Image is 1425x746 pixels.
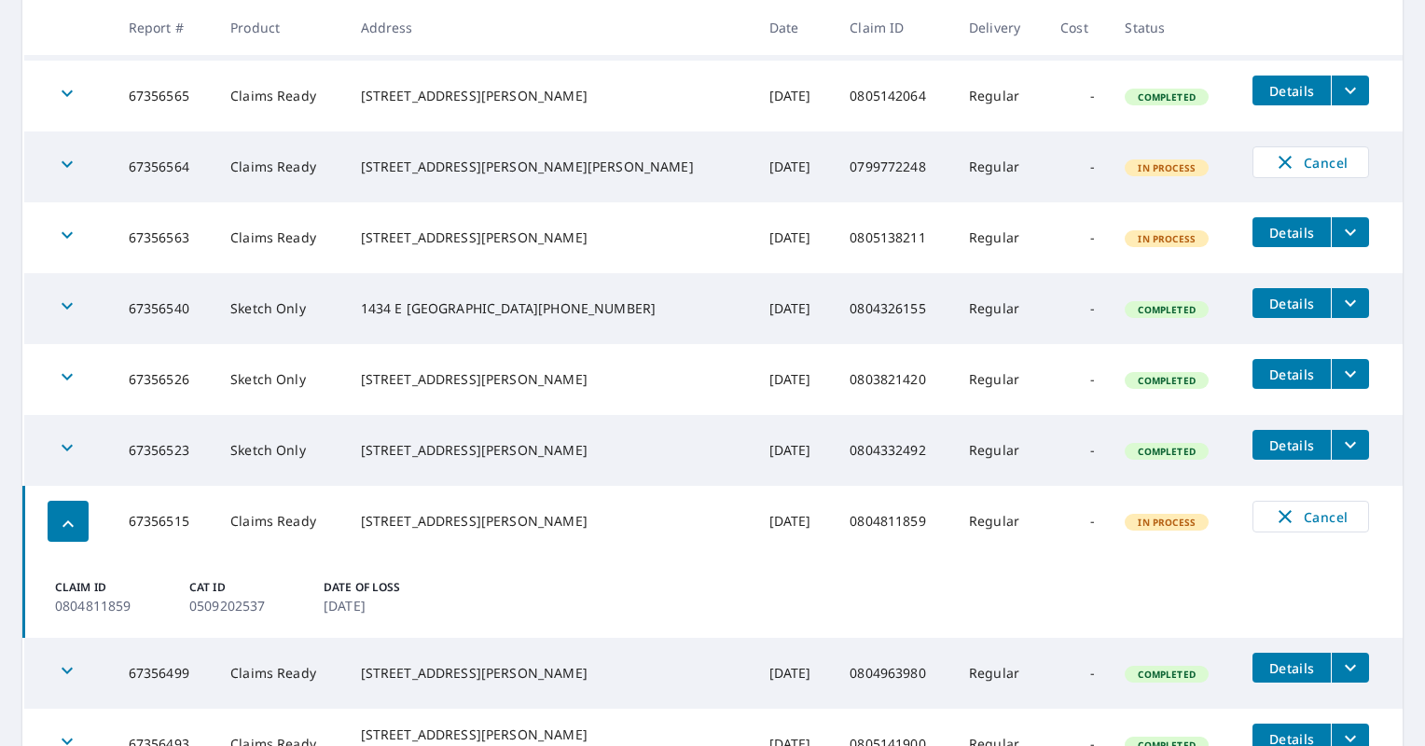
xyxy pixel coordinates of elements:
td: 67356563 [114,202,215,273]
span: Details [1264,436,1320,454]
span: Cancel [1272,151,1349,173]
div: [STREET_ADDRESS][PERSON_NAME] [361,441,740,460]
button: detailsBtn-67356526 [1252,359,1331,389]
span: Details [1264,82,1320,100]
button: filesDropdownBtn-67356563 [1331,217,1369,247]
td: Claims Ready [215,202,345,273]
button: detailsBtn-67356540 [1252,288,1331,318]
td: Claims Ready [215,638,345,709]
td: - [1045,638,1110,709]
td: Regular [954,344,1045,415]
td: Regular [954,638,1045,709]
div: [STREET_ADDRESS][PERSON_NAME][PERSON_NAME] [361,158,740,176]
td: - [1045,131,1110,202]
td: 0804963980 [835,638,954,709]
td: Sketch Only [215,344,345,415]
div: [STREET_ADDRESS][PERSON_NAME] [361,87,740,105]
td: [DATE] [754,638,836,709]
button: detailsBtn-67356563 [1252,217,1331,247]
div: [STREET_ADDRESS][PERSON_NAME] [361,228,740,247]
td: - [1045,202,1110,273]
span: Details [1264,659,1320,677]
td: - [1045,273,1110,344]
span: In Process [1127,161,1207,174]
td: Sketch Only [215,273,345,344]
span: Details [1264,366,1320,383]
p: Claim ID [55,579,167,596]
td: 67356499 [114,638,215,709]
button: detailsBtn-67356523 [1252,430,1331,460]
td: [DATE] [754,344,836,415]
td: 0804326155 [835,273,954,344]
span: Details [1264,295,1320,312]
div: [STREET_ADDRESS][PERSON_NAME] [361,512,740,531]
span: Cancel [1272,505,1349,528]
span: Completed [1127,668,1206,681]
td: Regular [954,131,1045,202]
button: filesDropdownBtn-67356565 [1331,76,1369,105]
button: Cancel [1252,501,1369,532]
span: In Process [1127,516,1207,529]
td: Regular [954,273,1045,344]
button: detailsBtn-67356499 [1252,653,1331,683]
td: Regular [954,202,1045,273]
td: - [1045,486,1110,557]
td: - [1045,344,1110,415]
td: - [1045,415,1110,486]
td: Claims Ready [215,61,345,131]
button: filesDropdownBtn-67356499 [1331,653,1369,683]
td: Sketch Only [215,415,345,486]
span: In Process [1127,232,1207,245]
span: Completed [1127,303,1206,316]
td: 0799772248 [835,131,954,202]
td: 0805138211 [835,202,954,273]
td: 0805142064 [835,61,954,131]
td: 0803821420 [835,344,954,415]
p: 0804811859 [55,596,167,615]
span: Completed [1127,445,1206,458]
td: 67356540 [114,273,215,344]
p: [DATE] [324,596,436,615]
td: Regular [954,486,1045,557]
div: [STREET_ADDRESS][PERSON_NAME] [361,370,740,389]
span: Details [1264,224,1320,242]
td: [DATE] [754,486,836,557]
td: Claims Ready [215,486,345,557]
p: Date of Loss [324,579,436,596]
td: 67356515 [114,486,215,557]
td: [DATE] [754,61,836,131]
td: 67356565 [114,61,215,131]
p: 0509202537 [189,596,301,615]
div: 1434 E [GEOGRAPHIC_DATA][PHONE_NUMBER] [361,299,740,318]
button: Cancel [1252,146,1369,178]
td: [DATE] [754,273,836,344]
button: filesDropdownBtn-67356523 [1331,430,1369,460]
td: [DATE] [754,415,836,486]
p: Cat ID [189,579,301,596]
td: - [1045,61,1110,131]
button: filesDropdownBtn-67356540 [1331,288,1369,318]
td: 67356523 [114,415,215,486]
td: [DATE] [754,131,836,202]
td: 67356526 [114,344,215,415]
button: filesDropdownBtn-67356526 [1331,359,1369,389]
td: [DATE] [754,202,836,273]
button: detailsBtn-67356565 [1252,76,1331,105]
div: [STREET_ADDRESS][PERSON_NAME] [361,664,740,683]
td: Regular [954,61,1045,131]
td: 0804811859 [835,486,954,557]
span: Completed [1127,374,1206,387]
td: Claims Ready [215,131,345,202]
div: [STREET_ADDRESS][PERSON_NAME] [361,725,740,744]
td: 67356564 [114,131,215,202]
td: 0804332492 [835,415,954,486]
td: Regular [954,415,1045,486]
span: Completed [1127,90,1206,104]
